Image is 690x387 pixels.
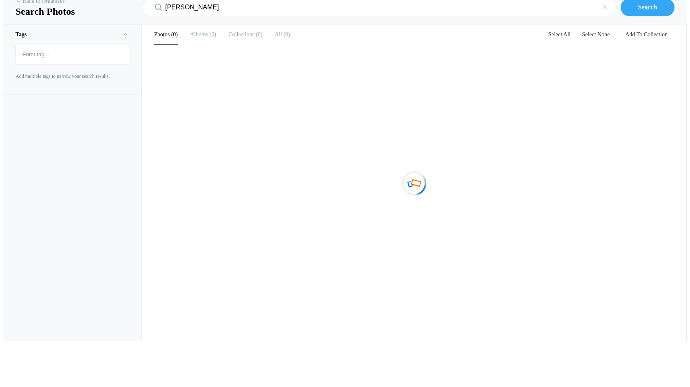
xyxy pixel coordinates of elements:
span: 0 [254,31,263,38]
a: Select None [577,31,615,38]
input: Enter tag... [20,47,125,62]
span: 0 [170,31,178,38]
b: Albums [190,31,208,38]
b: Search [638,4,657,11]
a: Add To Collection [619,31,674,38]
b: All [275,31,282,38]
b: Tags [15,31,27,38]
b: Collections [228,31,254,38]
span: 0 [282,31,290,38]
a: Select All [543,31,575,38]
b: Photos [154,31,170,38]
span: 0 [208,31,216,38]
mat-chip-list: Fruit selection [16,45,129,64]
p: Add multiple tags to narrow your search results. [15,73,129,80]
h1: Search Photos [15,5,130,18]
